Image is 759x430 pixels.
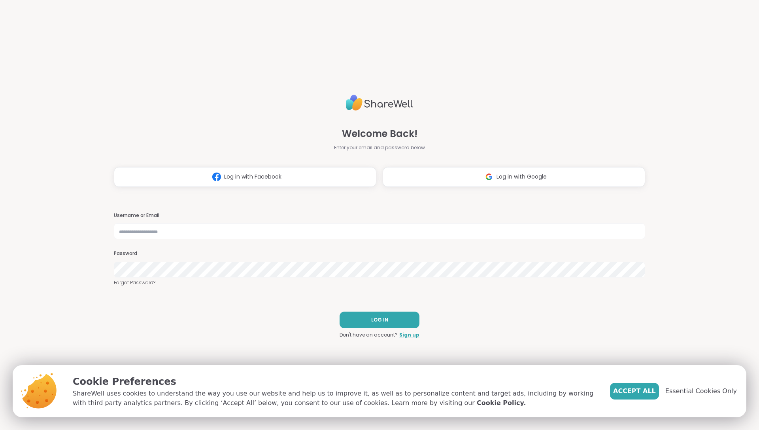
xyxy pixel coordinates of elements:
[610,383,659,400] button: Accept All
[399,331,419,339] a: Sign up
[497,173,547,181] span: Log in with Google
[383,167,645,187] button: Log in with Google
[114,250,645,257] h3: Password
[481,169,497,184] img: ShareWell Logomark
[340,312,419,328] button: LOG IN
[346,91,413,114] img: ShareWell Logo
[114,279,645,286] a: Forgot Password?
[114,167,376,187] button: Log in with Facebook
[371,316,388,323] span: LOG IN
[340,331,398,339] span: Don't have an account?
[334,144,425,151] span: Enter your email and password below
[665,386,737,396] span: Essential Cookies Only
[73,389,597,408] p: ShareWell uses cookies to understand the way you use our website and help us to improve it, as we...
[342,127,417,141] span: Welcome Back!
[477,398,526,408] a: Cookie Policy.
[613,386,656,396] span: Accept All
[73,375,597,389] p: Cookie Preferences
[114,212,645,219] h3: Username or Email
[224,173,281,181] span: Log in with Facebook
[209,169,224,184] img: ShareWell Logomark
